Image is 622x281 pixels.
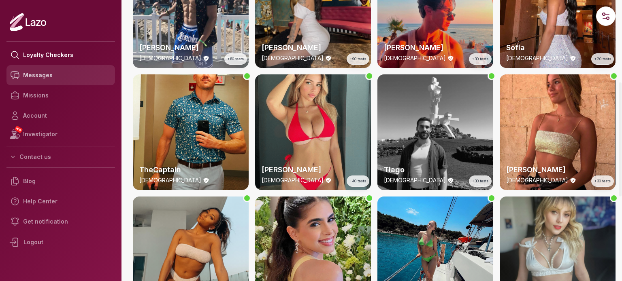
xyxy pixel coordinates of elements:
span: +90 tests [350,56,366,62]
a: Get notification [6,211,115,232]
a: NEWInvestigator [6,126,115,143]
a: Missions [6,85,115,106]
h2: Tiago [384,164,487,175]
h2: [PERSON_NAME] [139,42,242,53]
span: +40 tests [350,178,366,184]
p: [DEMOGRAPHIC_DATA] [139,54,201,62]
h2: TheCaptain [139,164,242,175]
a: thumbchecker[PERSON_NAME][DEMOGRAPHIC_DATA]+30 tests [500,74,616,190]
img: checker [133,74,249,190]
span: +20 tests [594,56,611,62]
span: +30 tests [594,178,611,184]
p: [DEMOGRAPHIC_DATA] [384,54,446,62]
div: Logout [6,232,115,253]
span: +60 tests [228,56,244,62]
p: [DEMOGRAPHIC_DATA] [139,176,201,184]
p: [DEMOGRAPHIC_DATA] [262,54,324,62]
h2: [PERSON_NAME] [384,42,487,53]
p: [DEMOGRAPHIC_DATA] [262,176,324,184]
button: Contact us [6,150,115,164]
a: Account [6,106,115,126]
h2: [PERSON_NAME] [262,42,364,53]
p: [DEMOGRAPHIC_DATA] [506,176,568,184]
span: +30 tests [472,56,488,62]
h2: Sofia [506,42,609,53]
img: checker [255,74,371,190]
img: checker [377,74,493,190]
a: Loyalty Checkers [6,45,115,65]
a: Help Center [6,191,115,211]
h2: [PERSON_NAME] [506,164,609,175]
p: [DEMOGRAPHIC_DATA] [506,54,568,62]
span: +30 tests [472,178,488,184]
img: checker [500,74,616,190]
a: thumbchecker[PERSON_NAME][DEMOGRAPHIC_DATA]+40 tests [255,74,371,190]
a: thumbcheckerTiago[DEMOGRAPHIC_DATA]+30 tests [377,74,493,190]
p: [DEMOGRAPHIC_DATA] [384,176,446,184]
span: NEW [14,125,23,133]
h2: [PERSON_NAME] [262,164,364,175]
a: thumbcheckerTheCaptain[DEMOGRAPHIC_DATA] [133,74,249,190]
a: Messages [6,65,115,85]
a: Blog [6,171,115,191]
